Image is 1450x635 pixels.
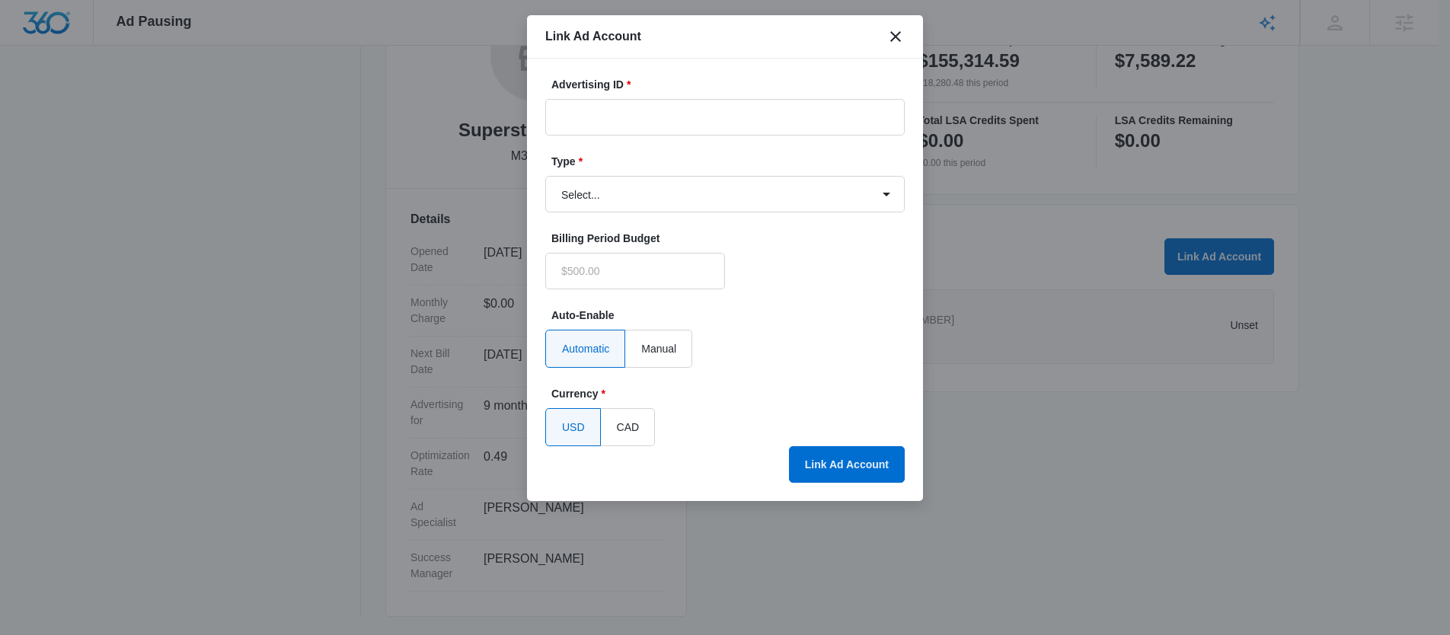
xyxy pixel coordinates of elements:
h1: Link Ad Account [545,27,641,46]
button: Link Ad Account [789,446,905,483]
label: USD [545,408,601,446]
label: Currency [551,386,911,402]
label: Advertising ID [551,77,911,93]
label: Manual [625,330,692,368]
label: Automatic [545,330,625,368]
label: Auto-Enable [551,308,911,324]
label: Type [551,154,911,170]
input: $500.00 [545,253,725,289]
label: CAD [601,408,656,446]
button: close [886,27,905,46]
label: Billing Period Budget [551,231,731,247]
